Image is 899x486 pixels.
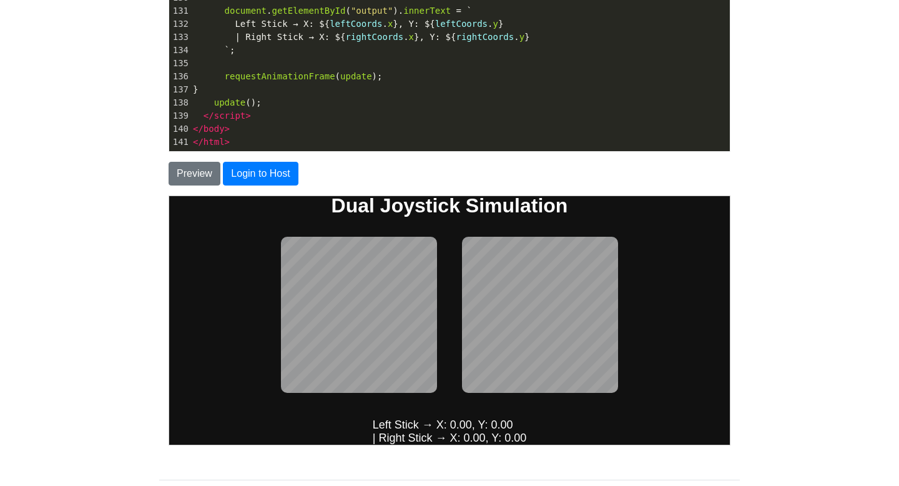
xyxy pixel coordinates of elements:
span: . . [193,19,503,29]
span: requestAnimationFrame [225,71,335,81]
span: } [498,19,503,29]
span: . ( ). [193,6,472,16]
span: rightCoords [345,32,403,42]
span: = [456,6,461,16]
span: ( ); [193,71,383,81]
span: y [519,32,524,42]
span: innerText [403,6,451,16]
span: document [225,6,267,16]
div: 138 [169,96,190,109]
span: y [493,19,498,29]
button: Preview [169,162,220,186]
span: x [409,32,414,42]
span: update [340,71,372,81]
div: 132 [169,17,190,31]
span: "output" [351,6,393,16]
span: Left Stick → X: ${ [235,19,330,29]
span: (); [193,97,262,107]
span: . . [193,32,530,42]
div: Left Stick → X: 0.00, Y: 0.00 | Right Stick → X: 0.00, Y: 0.00 [204,209,357,249]
span: leftCoords [330,19,382,29]
div: 131 [169,4,190,17]
span: </ [204,111,214,121]
span: | Right Stick → X: ${ [235,32,345,42]
span: }, Y: ${ [414,32,456,42]
div: 141 [169,136,190,149]
span: x [388,19,393,29]
div: 133 [169,31,190,44]
span: getElementById [272,6,345,16]
span: > [245,111,250,121]
div: 136 [169,70,190,83]
div: 135 [169,57,190,70]
span: ` [466,6,471,16]
span: } [524,32,529,42]
span: }, Y: ${ [393,19,435,29]
span: script [214,111,246,121]
button: Login to Host [223,162,298,186]
span: body [204,124,225,134]
span: leftCoords [435,19,488,29]
span: update [214,97,246,107]
div: 137 [169,83,190,96]
span: > [225,137,230,147]
div: 140 [169,122,190,136]
span: </ [193,124,204,134]
span: rightCoords [456,32,514,42]
span: > [225,124,230,134]
div: 139 [169,109,190,122]
span: ` [225,45,230,55]
span: } [193,84,199,94]
span: ; [193,45,235,55]
span: html [204,137,225,147]
span: </ [193,137,204,147]
div: 134 [169,44,190,57]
